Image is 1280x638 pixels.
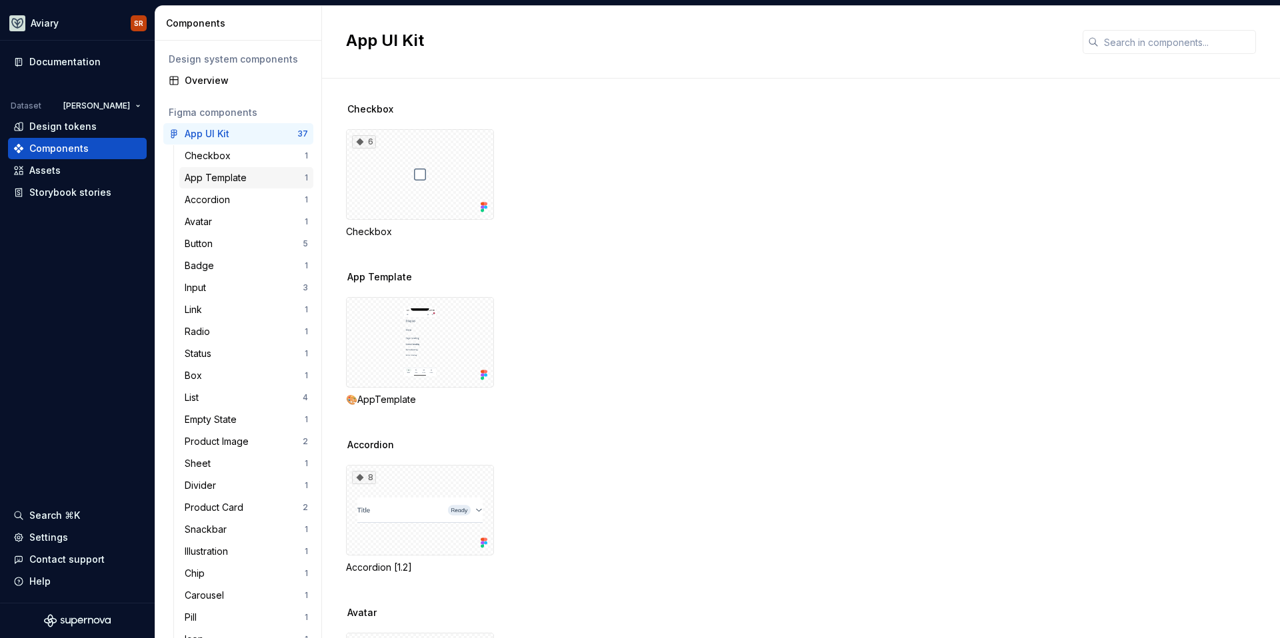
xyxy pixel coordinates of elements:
[185,391,204,404] div: List
[179,431,313,452] a: Product Image2
[347,103,393,116] span: Checkbox
[8,160,147,181] a: Assets
[3,9,152,37] button: AviarySR
[179,453,313,474] a: Sheet1
[179,541,313,562] a: Illustration1
[185,237,218,250] div: Button
[163,123,313,145] a: App UI Kit37
[8,549,147,570] button: Contact support
[179,255,313,276] a: Badge1
[179,343,313,364] a: Status1
[303,392,308,403] div: 4
[185,567,210,580] div: Chip
[305,612,308,623] div: 1
[185,303,207,316] div: Link
[179,475,313,496] a: Divider1
[8,527,147,548] a: Settings
[185,435,254,448] div: Product Image
[29,55,101,69] div: Documentation
[44,614,111,627] svg: Supernova Logo
[305,414,308,425] div: 1
[1099,30,1256,54] input: Search in components...
[29,142,89,155] div: Components
[305,348,308,359] div: 1
[29,509,80,522] div: Search ⌘K
[185,171,252,184] div: App Template
[305,524,308,535] div: 1
[185,281,211,294] div: Input
[305,260,308,271] div: 1
[303,238,308,249] div: 5
[346,297,494,406] div: 🎨AppTemplate
[8,116,147,137] a: Design tokens
[179,277,313,298] a: Input3
[347,438,394,452] span: Accordion
[185,193,235,206] div: Accordion
[29,575,51,588] div: Help
[179,519,313,540] a: Snackbar1
[305,480,308,491] div: 1
[63,101,130,111] span: [PERSON_NAME]
[57,97,147,115] button: [PERSON_NAME]
[185,325,215,338] div: Radio
[305,151,308,161] div: 1
[297,129,308,139] div: 37
[179,607,313,628] a: Pill1
[134,18,143,29] div: SR
[305,216,308,227] div: 1
[29,186,111,199] div: Storybook stories
[305,590,308,601] div: 1
[185,149,236,162] div: Checkbox
[29,164,61,177] div: Assets
[346,561,494,574] div: Accordion [1.2]
[179,167,313,188] a: App Template1
[169,53,308,66] div: Design system components
[8,571,147,592] button: Help
[305,194,308,205] div: 1
[8,138,147,159] a: Components
[179,563,313,584] a: Chip1
[185,74,308,87] div: Overview
[305,304,308,315] div: 1
[305,546,308,557] div: 1
[8,51,147,73] a: Documentation
[185,545,233,558] div: Illustration
[346,225,494,238] div: Checkbox
[346,129,494,238] div: 6Checkbox
[185,413,242,426] div: Empty State
[347,270,412,284] span: App Template
[346,465,494,574] div: 8Accordion [1.2]
[29,531,68,544] div: Settings
[305,370,308,381] div: 1
[185,347,217,360] div: Status
[11,101,41,111] div: Dataset
[179,211,313,232] a: Avatar1
[179,585,313,606] a: Carousel1
[185,589,229,602] div: Carousel
[8,505,147,526] button: Search ⌘K
[352,471,376,484] div: 8
[179,189,313,210] a: Accordion1
[179,233,313,254] a: Button5
[163,70,313,91] a: Overview
[185,523,232,536] div: Snackbar
[185,611,202,624] div: Pill
[179,497,313,518] a: Product Card2
[8,182,147,203] a: Storybook stories
[179,145,313,166] a: Checkbox1
[347,606,377,619] span: Avatar
[352,135,376,149] div: 6
[305,172,308,183] div: 1
[179,365,313,386] a: Box1
[29,120,97,133] div: Design tokens
[305,326,308,337] div: 1
[303,436,308,447] div: 2
[29,553,105,566] div: Contact support
[185,369,207,382] div: Box
[303,282,308,293] div: 3
[185,127,229,141] div: App UI Kit
[179,387,313,408] a: List4
[179,299,313,320] a: Link1
[185,215,217,228] div: Avatar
